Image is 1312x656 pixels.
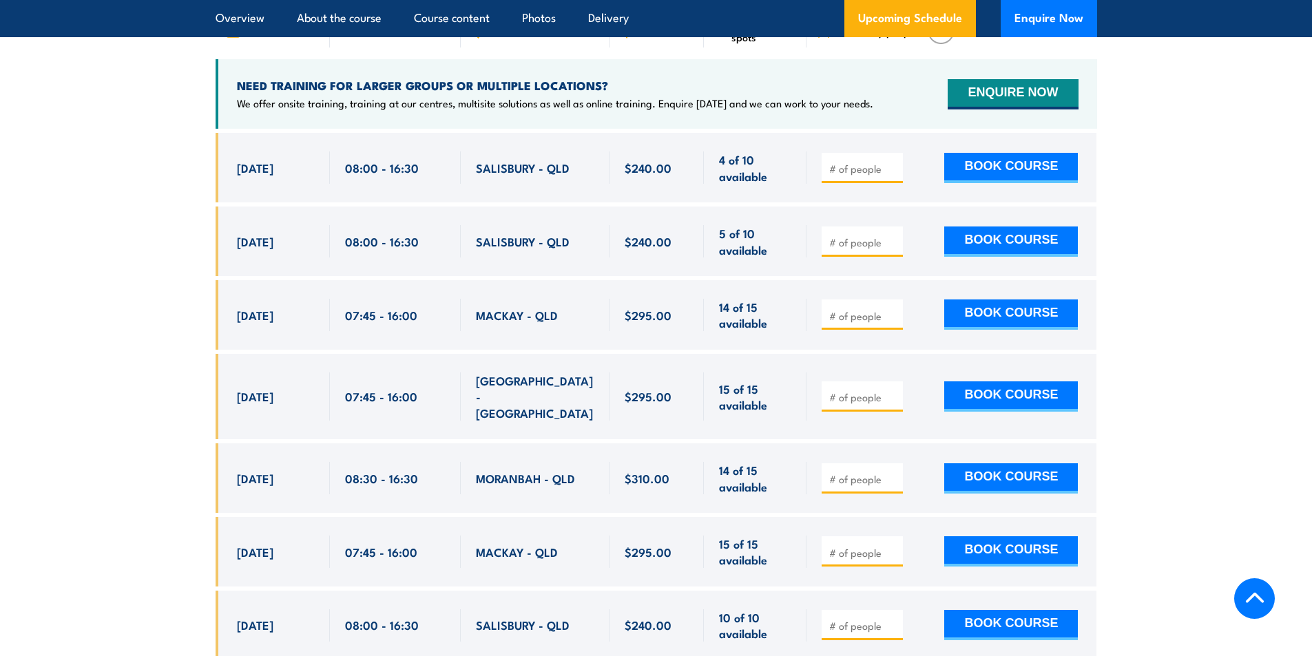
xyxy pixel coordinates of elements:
[944,299,1078,330] button: BOOK COURSE
[345,388,417,404] span: 07:45 - 16:00
[625,470,669,486] span: $310.00
[719,609,791,642] span: 10 of 10 available
[625,544,671,560] span: $295.00
[237,307,273,323] span: [DATE]
[944,226,1078,257] button: BOOK COURSE
[237,160,273,176] span: [DATE]
[345,617,419,633] span: 08:00 - 16:30
[476,233,570,249] span: SALISBURY - QLD
[476,544,558,560] span: MACKAY - QLD
[476,372,594,421] span: [GEOGRAPHIC_DATA] - [GEOGRAPHIC_DATA]
[944,381,1078,412] button: BOOK COURSE
[237,233,273,249] span: [DATE]
[719,151,791,184] span: 4 of 10 available
[829,546,898,560] input: # of people
[476,617,570,633] span: SALISBURY - QLD
[345,470,418,486] span: 08:30 - 16:30
[829,235,898,249] input: # of people
[731,19,797,43] span: Available spots
[829,162,898,176] input: # of people
[345,307,417,323] span: 07:45 - 16:00
[829,619,898,633] input: # of people
[237,96,873,110] p: We offer onsite training, training at our centres, multisite solutions as well as online training...
[944,463,1078,494] button: BOOK COURSE
[948,79,1078,109] button: ENQUIRE NOW
[625,307,671,323] span: $295.00
[829,309,898,323] input: # of people
[719,381,791,413] span: 15 of 15 available
[719,536,791,568] span: 15 of 15 available
[944,610,1078,640] button: BOOK COURSE
[237,617,273,633] span: [DATE]
[944,153,1078,183] button: BOOK COURSE
[625,233,671,249] span: $240.00
[345,544,417,560] span: 07:45 - 16:00
[345,160,419,176] span: 08:00 - 16:30
[476,307,558,323] span: MACKAY - QLD
[719,225,791,257] span: 5 of 10 available
[237,544,273,560] span: [DATE]
[625,617,671,633] span: $240.00
[237,470,273,486] span: [DATE]
[719,299,791,331] span: 14 of 15 available
[625,388,671,404] span: $295.00
[237,388,273,404] span: [DATE]
[944,536,1078,567] button: BOOK COURSE
[829,390,898,404] input: # of people
[345,233,419,249] span: 08:00 - 16:30
[625,160,671,176] span: $240.00
[237,78,873,93] h4: NEED TRAINING FOR LARGER GROUPS OR MULTIPLE LOCATIONS?
[476,470,575,486] span: MORANBAH - QLD
[719,462,791,494] span: 14 of 15 available
[829,472,898,486] input: # of people
[476,160,570,176] span: SALISBURY - QLD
